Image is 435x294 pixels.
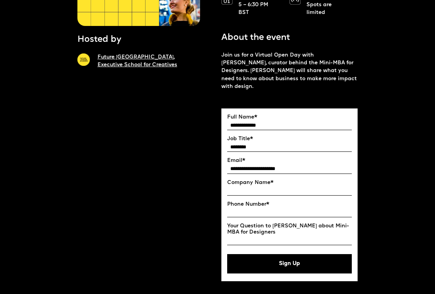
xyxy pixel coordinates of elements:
[227,180,352,186] label: Company Name
[227,201,352,208] label: Phone Number
[227,158,352,164] label: Email
[221,32,290,44] p: About the event
[227,254,352,273] button: Sign Up
[98,55,177,67] a: Future [GEOGRAPHIC_DATA],Executive School for Creatives
[221,52,358,91] p: Join us for a Virtual Open Day with [PERSON_NAME], curator behind the Mini-MBA for Designers. [PE...
[227,136,352,142] label: Job Title
[77,53,90,66] img: A yellow circle with Future London Academy logo
[77,34,122,46] p: Hosted by
[227,114,352,120] label: Full Name
[227,223,352,236] label: Your Question to [PERSON_NAME] about Mini-MBA for Designers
